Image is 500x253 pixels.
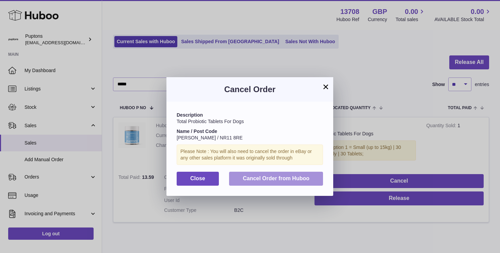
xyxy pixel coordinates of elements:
[190,175,205,181] span: Close
[243,175,309,181] span: Cancel Order from Huboo
[322,83,330,91] button: ×
[177,135,243,140] span: [PERSON_NAME] / NR11 8RE
[177,172,219,186] button: Close
[229,172,323,186] button: Cancel Order from Huboo
[177,145,323,165] div: Please Note : You will also need to cancel the order in eBay or any other sales platform it was o...
[177,119,244,124] span: Total Probiotic Tablets For Dogs
[177,129,217,134] strong: Name / Post Code
[177,112,203,118] strong: Description
[177,84,323,95] h3: Cancel Order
